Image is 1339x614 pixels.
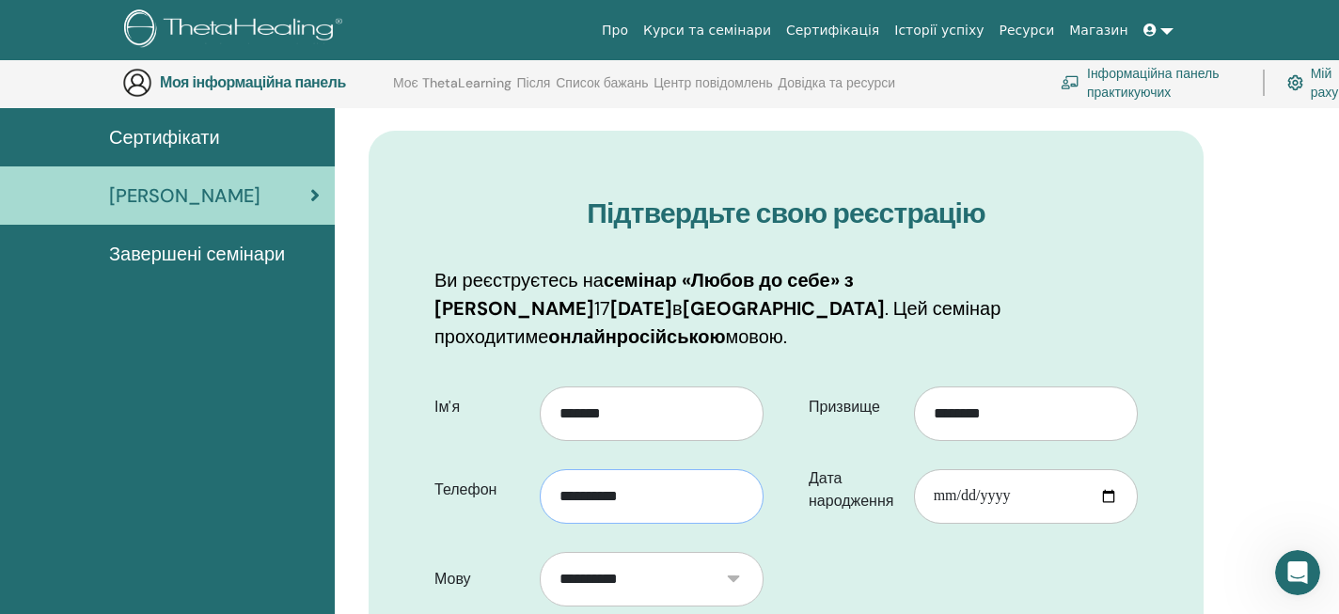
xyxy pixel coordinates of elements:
font: Про [602,23,628,38]
font: мовою [725,324,782,349]
font: Моє ThetaLearning [393,74,512,91]
font: Телефон [434,480,496,499]
img: generic-user-icon.jpg [122,68,152,98]
font: Сертифікація [786,23,879,38]
a: Магазин [1062,13,1135,48]
a: Центр повідомлень [654,75,773,105]
font: [GEOGRAPHIC_DATA] [683,296,885,321]
a: Історії успіху [887,13,991,48]
font: 17 [594,296,610,321]
font: Курси та семінари [643,23,771,38]
a: Моє ThetaLearning [393,75,512,105]
img: cog.svg [1287,71,1303,94]
img: chalkboard-teacher.svg [1061,75,1079,89]
font: російською [617,324,726,349]
font: Сертифікати [109,125,220,150]
font: в [672,296,683,321]
font: Історії успіху [894,23,984,38]
font: семінар «Любов до себе» з [PERSON_NAME] [434,268,854,321]
img: logo.png [124,9,349,52]
font: Магазин [1069,23,1127,38]
a: Довідка та ресурси [779,75,895,105]
font: [DATE] [610,296,672,321]
a: Після [517,75,551,105]
font: Ви реєструєтесь на [434,268,604,292]
font: Центр повідомлень [654,74,773,91]
a: Сертифікація [779,13,887,48]
font: Призвище [809,397,880,417]
font: . Цей семінар проходитиме [434,296,1000,349]
font: . [783,324,787,349]
font: Підтвердьте свою реєстрацію [587,195,985,231]
font: Ім'я [434,397,460,417]
font: Завершені семінари [109,242,285,266]
font: онлайн [548,324,617,349]
a: Ресурси [992,13,1063,48]
font: Довідка та ресурси [779,74,895,91]
iframe: Intercom live chat [1275,550,1320,595]
a: Інформаційна панель практикуючих [1061,62,1240,103]
font: [PERSON_NAME] [109,183,260,208]
font: Список бажань [556,74,648,91]
font: Мову [434,569,471,589]
a: Про [594,13,636,48]
a: Список бажань [556,75,648,105]
font: Інформаційна панель практикуючих [1087,66,1219,101]
font: Після [517,74,551,91]
font: Дата народження [809,468,893,511]
font: Моя інформаційна панель [160,72,346,92]
font: Ресурси [1000,23,1055,38]
a: Курси та семінари [636,13,779,48]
